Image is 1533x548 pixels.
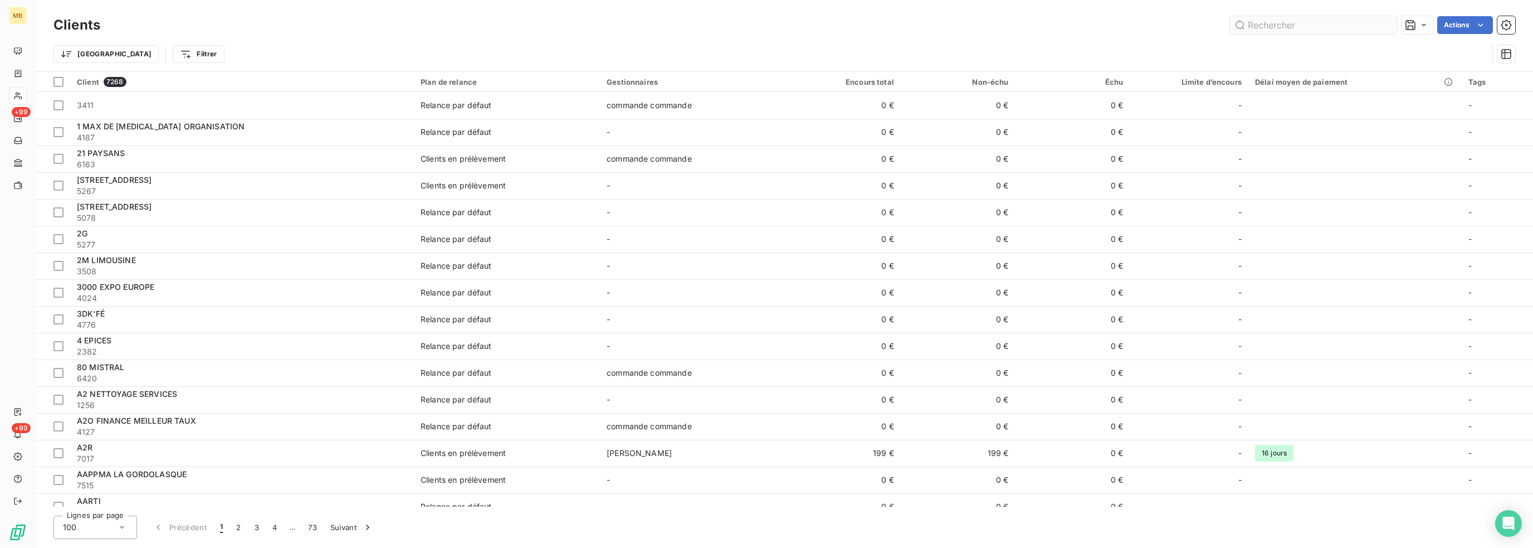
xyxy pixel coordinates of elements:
[607,368,692,377] span: commande commande
[786,306,901,333] td: 0 €
[1468,100,1472,110] span: -
[1016,440,1130,467] td: 0 €
[901,360,1016,386] td: 0 €
[1468,421,1472,431] span: -
[901,493,1016,520] td: 0 €
[901,92,1016,119] td: 0 €
[1238,153,1242,164] span: -
[607,314,610,324] span: -
[1437,16,1493,34] button: Actions
[220,522,223,533] span: 1
[53,45,159,63] button: [GEOGRAPHIC_DATA]
[1016,199,1130,226] td: 0 €
[1238,341,1242,352] span: -
[77,336,111,345] span: 4 EPICES
[104,77,126,87] span: 7268
[1016,92,1130,119] td: 0 €
[284,518,301,536] span: …
[1468,234,1472,244] span: -
[786,413,901,440] td: 0 €
[901,306,1016,333] td: 0 €
[901,413,1016,440] td: 0 €
[77,426,407,438] span: 4127
[786,92,901,119] td: 0 €
[901,333,1016,360] td: 0 €
[1016,467,1130,493] td: 0 €
[77,148,125,158] span: 21 PAYSANS
[607,77,779,86] div: Gestionnaires
[786,199,901,226] td: 0 €
[786,172,901,199] td: 0 €
[1468,261,1472,270] span: -
[77,202,152,211] span: [STREET_ADDRESS]
[77,266,407,277] span: 3508
[1016,172,1130,199] td: 0 €
[77,175,152,185] span: [STREET_ADDRESS]
[1255,77,1455,86] div: Délai moyen de paiement
[901,226,1016,253] td: 0 €
[607,475,610,484] span: -
[901,146,1016,172] td: 0 €
[607,127,610,137] span: -
[421,501,492,512] div: Relance par défaut
[77,453,407,464] span: 7017
[1238,260,1242,271] span: -
[1238,127,1242,138] span: -
[266,516,284,539] button: 4
[1016,386,1130,413] td: 0 €
[421,180,506,191] div: Clients en prélèvement
[421,207,492,218] div: Relance par défaut
[77,229,87,238] span: 2G
[1238,287,1242,298] span: -
[421,421,492,432] div: Relance par défaut
[1016,279,1130,306] td: 0 €
[1238,234,1242,245] span: -
[421,448,506,459] div: Clients en prélèvement
[607,181,610,190] span: -
[901,253,1016,279] td: 0 €
[786,493,901,520] td: 0 €
[786,146,901,172] td: 0 €
[230,516,247,539] button: 2
[77,186,407,197] span: 5267
[786,253,901,279] td: 0 €
[786,333,901,360] td: 0 €
[421,153,506,164] div: Clients en prélèvement
[1238,100,1242,111] span: -
[1238,474,1242,486] span: -
[786,360,901,386] td: 0 €
[1016,253,1130,279] td: 0 €
[421,234,492,245] div: Relance par défaut
[146,516,213,539] button: Précédent
[607,502,610,511] span: -
[786,440,901,467] td: 199 €
[1468,127,1472,137] span: -
[77,159,407,170] span: 6163
[1016,360,1130,386] td: 0 €
[9,523,27,541] img: Logo LeanPay
[901,172,1016,199] td: 0 €
[1238,394,1242,405] span: -
[1022,77,1124,86] div: Échu
[1016,226,1130,253] td: 0 €
[607,100,692,110] span: commande commande
[1238,421,1242,432] span: -
[1468,314,1472,324] span: -
[1016,493,1130,520] td: 0 €
[607,234,610,244] span: -
[1468,77,1526,86] div: Tags
[607,288,610,297] span: -
[793,77,894,86] div: Encours total
[1238,314,1242,325] span: -
[786,467,901,493] td: 0 €
[173,45,224,63] button: Filtrer
[421,341,492,352] div: Relance par défaut
[786,226,901,253] td: 0 €
[77,362,125,372] span: 80 MISTRAL
[421,314,492,325] div: Relance par défaut
[77,293,407,304] span: 4024
[77,389,177,399] span: A2 NETTOYAGE SERVICES
[421,100,492,111] div: Relance par défaut
[12,423,31,433] span: +99
[77,319,407,331] span: 4776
